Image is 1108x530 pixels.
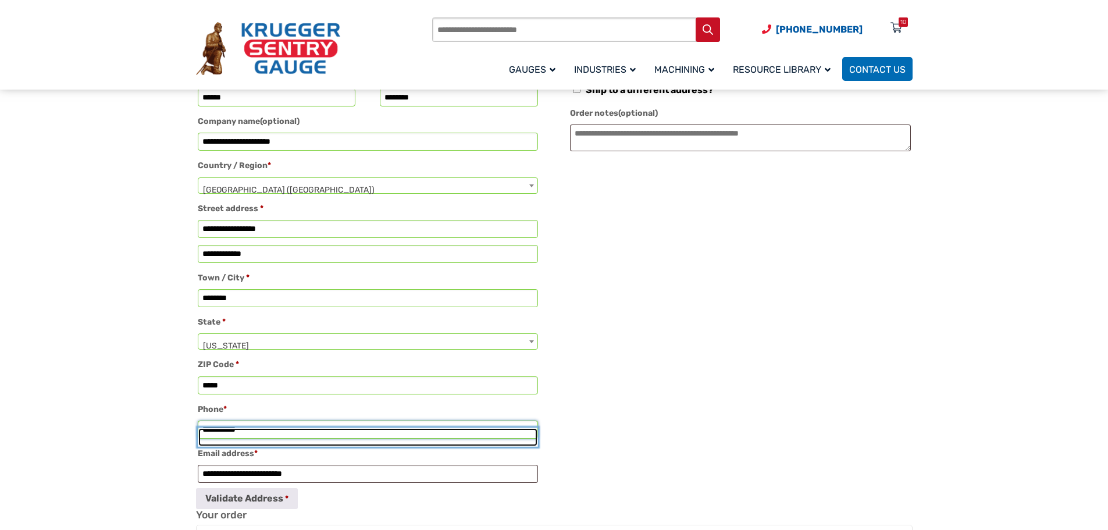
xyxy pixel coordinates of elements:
span: Country / Region [198,177,538,194]
span: Gauges [509,64,555,75]
div: 10 [900,17,906,27]
button: Validate Address [196,488,298,509]
label: ZIP Code [198,357,538,373]
img: Krueger Sentry Gauge [196,22,340,76]
a: Gauges [502,55,567,83]
span: United States (US) [198,178,537,202]
div: AvaTax uses this email ID for tax exemption. To receive tax exemption for the order, ensure that ... [568,52,912,156]
label: Email address [198,446,538,462]
label: Company name [198,113,538,130]
label: Town / City [198,270,538,286]
span: State [198,333,538,350]
a: Phone Number (920) 434-8860 [762,22,863,37]
a: Machining [647,55,726,83]
span: Machining [654,64,714,75]
span: Resource Library [733,64,831,75]
span: [PHONE_NUMBER] [776,24,863,35]
label: State [198,314,538,330]
span: Contact Us [849,64,906,75]
span: (optional) [260,116,300,126]
label: Phone [198,401,538,418]
a: Resource Library [726,55,842,83]
span: (optional) [618,108,658,118]
label: Country / Region [198,158,538,174]
a: Contact Us [842,57,913,81]
label: Street address [198,201,538,217]
a: Industries [567,55,647,83]
span: Industries [574,64,636,75]
h3: Your order [196,509,913,522]
span: Oregon [198,334,537,358]
label: Order notes [570,105,910,122]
